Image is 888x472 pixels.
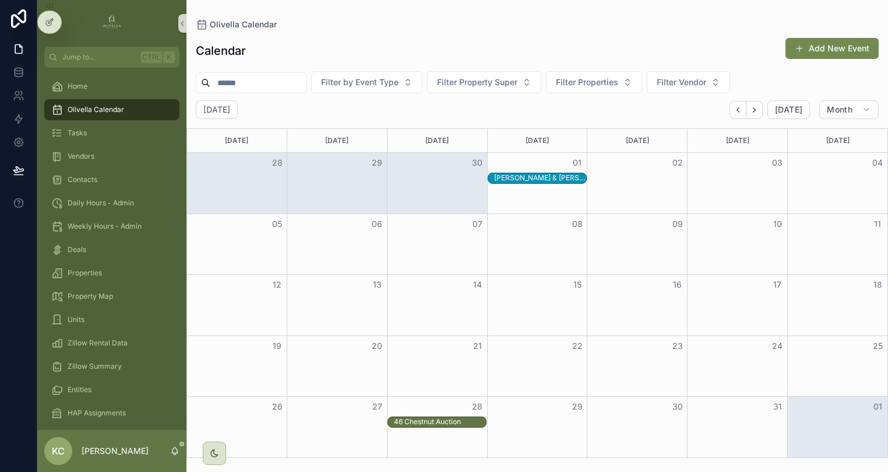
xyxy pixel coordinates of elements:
button: 16 [671,278,685,292]
span: K [164,53,174,62]
a: Entities [44,379,179,400]
span: Ctrl [141,51,162,63]
span: KC [52,444,65,458]
button: Add New Event [785,38,879,59]
div: [DATE] [489,129,586,152]
span: Olivella Calendar [68,105,124,114]
button: 27 [370,400,384,414]
a: Home [44,76,179,97]
button: 31 [770,400,784,414]
h2: [DATE] [203,104,230,116]
button: 24 [770,339,784,353]
span: Home [68,82,87,91]
div: [DATE] [389,129,485,152]
div: 46 Chestnut Auction [394,417,461,427]
button: Back [730,101,746,119]
span: Entities [68,385,91,394]
div: Month View [186,128,888,458]
button: 18 [871,278,885,292]
button: Select Button [311,71,422,93]
button: 10 [770,217,784,231]
button: [DATE] [767,100,810,119]
span: Filter Vendor [657,76,706,88]
button: 22 [570,339,584,353]
button: 23 [671,339,685,353]
button: Jump to...CtrlK [44,47,179,68]
div: [DATE] [289,129,385,152]
button: 04 [871,156,885,170]
button: 19 [270,339,284,353]
a: Property Map [44,286,179,307]
a: Weekly Hours - Admin [44,216,179,237]
span: Daily Hours - Admin [68,198,134,208]
button: 01 [570,156,584,170]
img: App logo [103,14,121,33]
button: 05 [270,217,284,231]
button: 28 [470,400,484,414]
a: Olivella Calendar [196,19,277,30]
span: Weekly Hours - Admin [68,222,142,231]
span: Units [68,315,84,324]
button: 29 [570,400,584,414]
span: Zillow Rental Data [68,338,128,348]
span: HAP Assignments [68,408,126,418]
button: 02 [671,156,685,170]
div: [DATE] [689,129,785,152]
div: [DATE] [589,129,685,152]
div: scrollable content [37,68,186,430]
button: Next [746,101,763,119]
p: [PERSON_NAME] [82,445,149,457]
span: Jump to... [62,53,136,62]
button: 12 [270,278,284,292]
span: Properties [68,268,102,278]
button: 09 [671,217,685,231]
div: [DATE] [790,129,886,152]
button: 29 [370,156,384,170]
button: 17 [770,278,784,292]
div: [PERSON_NAME] & [PERSON_NAME] Move In - 125 #5 [494,173,586,183]
div: Justin Love & Lydia Arvizu Move In - 125 #5 [494,173,586,183]
span: Deals [68,245,86,254]
a: Vendors [44,146,179,167]
a: Olivella Calendar [44,99,179,120]
a: Properties [44,263,179,284]
a: HAP Assignments [44,403,179,424]
div: [DATE] [189,129,285,152]
span: Filter Property Super [437,76,517,88]
a: Zillow Summary [44,356,179,377]
a: Units [44,309,179,330]
button: 15 [570,278,584,292]
span: Month [827,104,852,115]
button: 30 [470,156,484,170]
button: 28 [270,156,284,170]
a: Daily Hours - Admin [44,193,179,214]
a: Deals [44,239,179,260]
span: Filter by Event Type [321,76,399,88]
button: 06 [370,217,384,231]
span: Property Map [68,292,113,301]
span: Vendors [68,152,94,161]
button: Select Button [546,71,642,93]
span: Filter Properties [556,76,618,88]
span: Olivella Calendar [210,19,277,30]
button: Select Button [427,71,541,93]
button: Select Button [647,71,730,93]
a: Tasks [44,123,179,144]
button: 26 [270,400,284,414]
a: Zillow Rental Data [44,333,179,354]
button: 08 [570,217,584,231]
button: 01 [871,400,885,414]
span: Contacts [68,175,97,184]
button: 21 [470,339,484,353]
button: Month [819,100,879,119]
button: 07 [470,217,484,231]
button: 03 [770,156,784,170]
button: 20 [370,339,384,353]
button: 13 [370,278,384,292]
button: 14 [470,278,484,292]
h1: Calendar [196,43,246,59]
button: 11 [871,217,885,231]
span: [DATE] [775,104,802,115]
span: Zillow Summary [68,362,122,371]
